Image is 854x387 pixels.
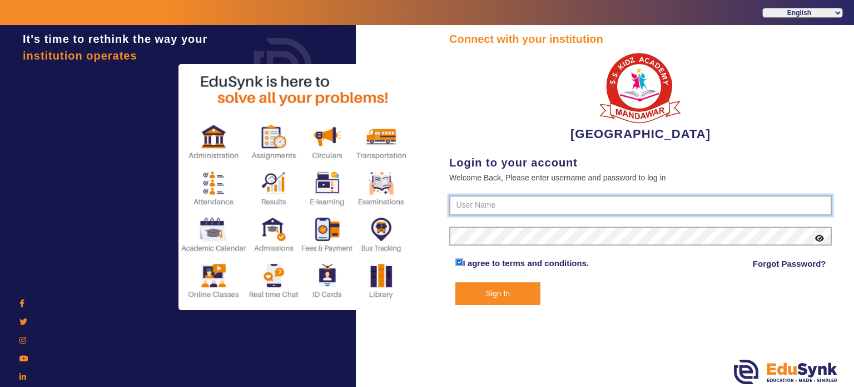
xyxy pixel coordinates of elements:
[599,47,682,125] img: b9104f0a-387a-4379-b368-ffa933cda262
[449,195,832,215] input: User Name
[463,258,589,268] a: I agree to terms and conditions.
[734,360,837,384] img: edusynk.png
[449,171,832,184] div: Welcome Back, Please enter username and password to log in
[241,25,325,109] img: login.png
[449,47,832,143] div: [GEOGRAPHIC_DATA]
[178,64,412,310] img: login2.png
[23,33,207,45] span: It's time to rethink the way your
[449,154,832,171] div: Login to your account
[449,31,832,47] div: Connect with your institution
[753,257,826,271] a: Forgot Password?
[455,282,541,305] button: Sign In
[23,50,137,62] span: institution operates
